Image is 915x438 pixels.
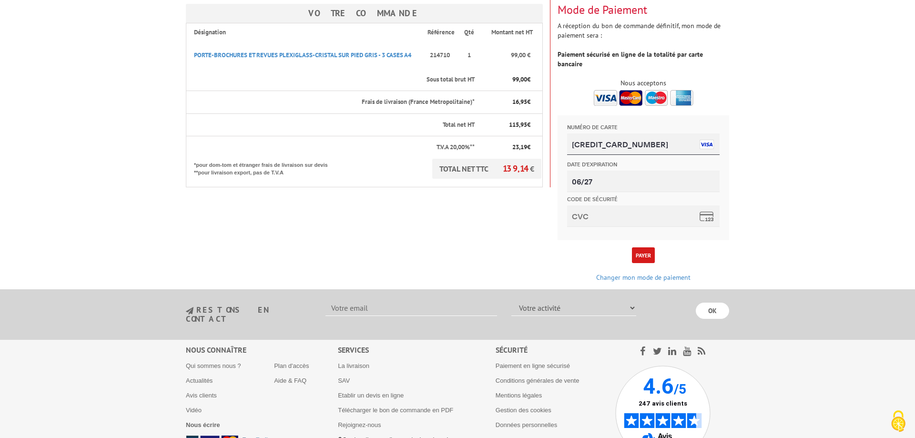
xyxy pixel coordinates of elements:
a: Changer mon mode de paiement [596,273,691,282]
a: Rejoignez-nous [338,421,381,428]
p: Désignation [194,28,418,37]
div: Nous acceptons [558,78,729,88]
img: newsletter.jpg [186,307,193,315]
p: *pour dom-tom et étranger frais de livraison sur devis **pour livraison export, pas de T.V.A [194,159,337,176]
a: Etablir un devis en ligne [338,392,404,399]
label: Date d'expiration [10,47,162,53]
a: Paiement en ligne sécurisé [496,362,570,369]
a: Plan d'accès [274,362,309,369]
a: Aide & FAQ [274,377,306,384]
p: Montant net HT [483,28,541,37]
th: Total net HT [186,113,476,136]
img: Cookies (fenêtre modale) [886,409,910,433]
div: Sécurité [496,345,615,356]
a: Vidéo [186,407,202,414]
a: SAV [338,377,350,384]
div: Nous connaître [186,345,338,356]
strong: Paiement sécurisé en ligne de la totalité par carte bancaire [558,50,703,68]
label: Code de sécurité [10,81,162,88]
p: 214710 [427,46,455,65]
p: 99,00 € [483,51,530,60]
button: Payer [632,247,655,263]
p: T.V.A 20,00%** [194,143,475,152]
a: Mentions légales [496,392,542,399]
label: Numéro de carte [10,10,162,16]
a: Avis clients [186,392,217,399]
a: Données personnelles [496,421,557,428]
span: 99,00 [512,75,527,83]
a: Télécharger le bon de commande en PDF [338,407,453,414]
img: accepted.png [594,90,693,106]
a: Conditions générales de vente [496,377,579,384]
span: 16,95 [512,98,527,106]
div: Services [338,345,496,356]
button: Cookies (fenêtre modale) [882,406,915,438]
span: 139,14 [503,163,530,174]
input: MM / AA [10,55,162,77]
p: € [483,143,530,152]
span: 115,95 [509,121,527,129]
p: € [483,75,530,84]
p: Qté [464,28,474,37]
p: € [483,98,530,107]
p: 1 [464,51,474,60]
th: Frais de livraison (France Metropolitaine)* [186,91,476,114]
input: CVC [10,90,162,112]
th: Sous total brut HT [186,69,476,91]
input: Votre email [325,300,497,316]
p: Référence [427,28,455,37]
h3: Votre Commande [186,4,543,23]
p: € [483,121,530,130]
span: 23,19 [512,143,527,151]
a: Gestion des cookies [496,407,551,414]
a: Qui sommes nous ? [186,362,241,369]
p: TOTAL NET TTC € [432,159,541,179]
input: 1234 1234 1234 1234 [10,18,162,40]
h3: restons en contact [186,306,311,323]
a: Nous écrire [186,421,220,428]
input: OK [696,303,729,319]
a: Actualités [186,377,213,384]
a: La livraison [338,362,369,369]
a: PORTE-BROCHURES ET REVUES PLEXIGLASS-CRISTAL SUR PIED GRIS - 3 CASES A4 [194,51,411,59]
h3: Mode de Paiement [558,4,729,16]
